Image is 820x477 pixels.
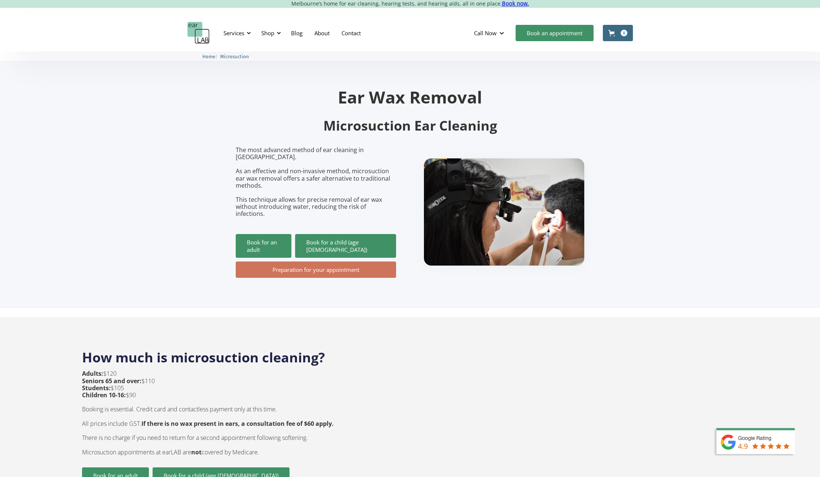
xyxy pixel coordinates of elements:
[220,53,249,60] a: Microsuction
[82,391,126,399] strong: Children 10-16:
[82,369,103,378] strong: Adults:
[236,147,396,218] p: The most advanced method of ear cleaning in [GEOGRAPHIC_DATA]. As an effective and non-invasive m...
[223,29,244,37] div: Services
[468,22,512,44] div: Call Now
[202,54,215,59] span: Home
[82,384,111,392] strong: Students:
[516,25,594,41] a: Book an appointment
[424,158,584,266] img: boy getting ear checked.
[285,22,308,44] a: Blog
[308,22,336,44] a: About
[187,22,210,44] a: home
[261,29,274,37] div: Shop
[202,53,215,60] a: Home
[336,22,367,44] a: Contact
[236,117,585,135] h2: Microsuction Ear Cleaning
[220,54,249,59] span: Microsuction
[603,25,633,41] a: Open cart
[236,261,396,278] a: Preparation for your appointment
[219,22,253,44] div: Services
[82,341,738,366] h2: How much is microsuction cleaning?
[82,370,334,455] p: $120 $110 $105 $90 Booking is essential. Credit card and contactless payment only at this time. A...
[191,448,202,456] strong: not
[474,29,497,37] div: Call Now
[236,234,291,258] a: Book for an adult
[295,234,396,258] a: Book for a child (age [DEMOGRAPHIC_DATA])
[257,22,283,44] div: Shop
[202,53,220,60] li: 〉
[141,420,334,428] strong: If there is no wax present in ears, a consultation fee of $60 apply.
[621,30,627,36] div: 0
[236,89,585,105] h1: Ear Wax Removal
[82,377,141,385] strong: Seniors 65 and over:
